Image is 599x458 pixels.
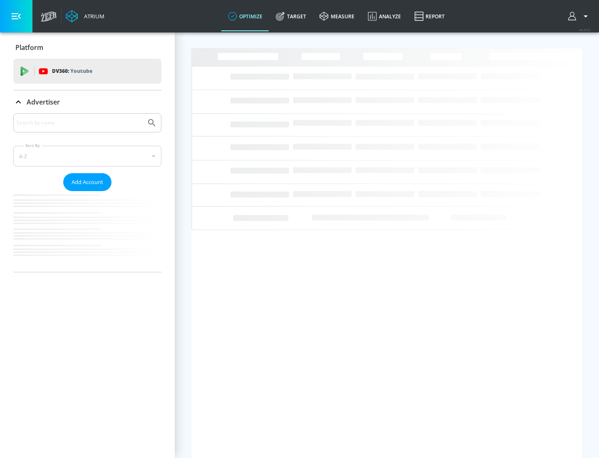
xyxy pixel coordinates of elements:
a: Atrium [66,10,104,22]
nav: list of Advertiser [13,191,161,272]
a: optimize [221,1,269,31]
div: Advertiser [13,90,161,114]
div: Advertiser [13,113,161,272]
p: Platform [15,43,43,52]
input: Search by name [17,117,143,128]
div: Atrium [81,12,104,20]
a: Target [269,1,313,31]
label: Sort By [24,143,42,148]
div: A-Z [13,146,161,167]
p: Youtube [70,67,92,75]
p: DV360: [52,67,92,76]
p: Advertiser [27,97,60,107]
div: DV360: Youtube [13,59,161,84]
a: measure [313,1,361,31]
button: Add Account [63,173,111,191]
div: Platform [13,36,161,59]
span: Add Account [72,177,103,187]
a: Report [408,1,451,31]
span: v 4.24.0 [579,27,591,32]
a: Analyze [361,1,408,31]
